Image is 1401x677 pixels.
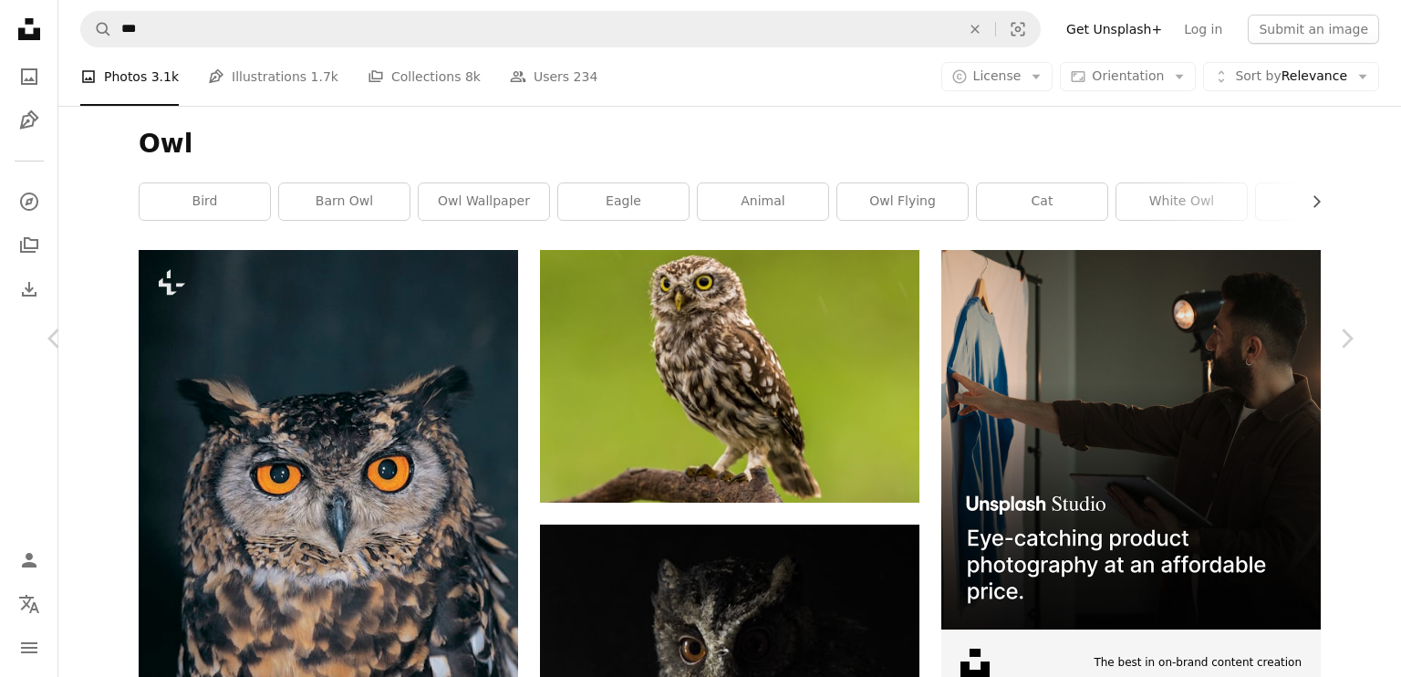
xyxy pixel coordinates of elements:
[977,183,1107,220] a: cat
[368,47,481,106] a: Collections 8k
[1116,183,1247,220] a: white owl
[139,530,518,547] a: a close up of an owl with orange eyes
[11,586,47,622] button: Language
[1256,183,1386,220] a: fox
[419,183,549,220] a: owl wallpaper
[1094,655,1302,671] span: The best in on-brand content creation
[11,58,47,95] a: Photos
[973,68,1022,83] span: License
[279,183,410,220] a: barn owl
[11,183,47,220] a: Explore
[11,102,47,139] a: Illustrations
[941,250,1321,630] img: file-1715714098234-25b8b4e9d8faimage
[941,62,1053,91] button: License
[540,368,919,384] a: brown and white owl
[558,183,689,220] a: eagle
[1292,251,1401,426] a: Next
[1173,15,1233,44] a: Log in
[1235,68,1281,83] span: Sort by
[1060,62,1196,91] button: Orientation
[1055,15,1173,44] a: Get Unsplash+
[540,250,919,503] img: brown and white owl
[510,47,597,106] a: Users 234
[139,128,1321,161] h1: Owl
[11,542,47,578] a: Log in / Sign up
[465,67,481,87] span: 8k
[698,183,828,220] a: animal
[140,183,270,220] a: bird
[80,11,1041,47] form: Find visuals sitewide
[837,183,968,220] a: owl flying
[1203,62,1379,91] button: Sort byRelevance
[208,47,338,106] a: Illustrations 1.7k
[311,67,338,87] span: 1.7k
[955,12,995,47] button: Clear
[1248,15,1379,44] button: Submit an image
[574,67,598,87] span: 234
[81,12,112,47] button: Search Unsplash
[1235,68,1347,86] span: Relevance
[11,630,47,666] button: Menu
[11,227,47,264] a: Collections
[1300,183,1321,220] button: scroll list to the right
[1092,68,1164,83] span: Orientation
[996,12,1040,47] button: Visual search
